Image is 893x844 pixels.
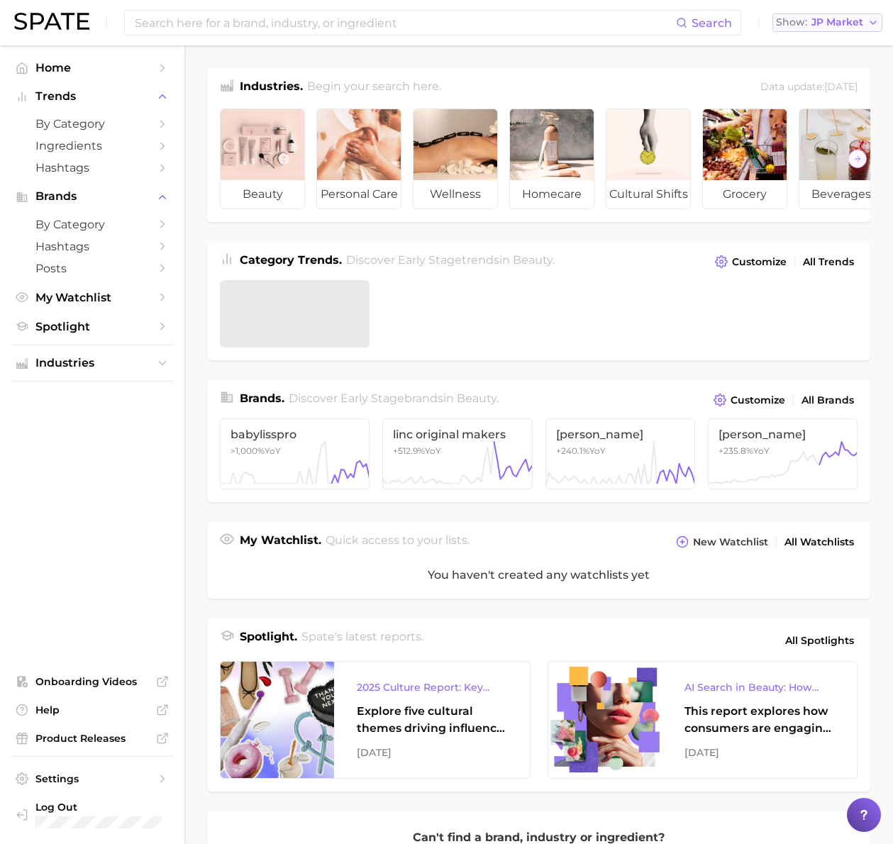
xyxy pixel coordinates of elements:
[240,78,303,97] h1: Industries.
[35,90,149,103] span: Trends
[220,418,370,489] a: babylisspro>1,000%YoY
[802,394,854,406] span: All Brands
[11,113,173,135] a: by Category
[35,675,149,688] span: Onboarding Videos
[11,671,173,692] a: Onboarding Videos
[11,352,173,374] button: Industries
[785,632,854,649] span: All Spotlights
[772,13,882,32] button: ShowJP Market
[684,744,835,761] div: [DATE]
[719,428,847,441] span: [PERSON_NAME]
[11,316,173,338] a: Spotlight
[35,320,149,333] span: Spotlight
[35,772,149,785] span: Settings
[848,150,867,168] button: Scroll Right
[133,11,676,35] input: Search here for a brand, industry, or ingredient
[240,532,321,552] h1: My Watchlist.
[784,536,854,548] span: All Watchlists
[732,256,787,268] span: Customize
[220,661,531,779] a: 2025 Culture Report: Key Themes That Are Shaping Consumer DemandExplore five cultural themes driv...
[799,109,884,209] a: beverages
[35,240,149,253] span: Hashtags
[11,699,173,721] a: Help
[693,536,768,548] span: New Watchlist
[11,57,173,79] a: Home
[684,679,835,696] div: AI Search in Beauty: How Consumers Are Using ChatGPT vs. Google Search
[781,533,858,552] a: All Watchlists
[11,86,173,107] button: Trends
[11,157,173,179] a: Hashtags
[799,252,858,272] a: All Trends
[35,117,149,131] span: by Category
[548,661,858,779] a: AI Search in Beauty: How Consumers Are Using ChatGPT vs. Google SearchThis report explores how co...
[35,218,149,231] span: by Category
[692,16,732,30] span: Search
[731,394,785,406] span: Customize
[413,109,498,209] a: wellness
[346,253,555,267] span: Discover Early Stage trends in .
[684,703,835,737] div: This report explores how consumers are engaging with AI-powered search tools — and what it means ...
[711,252,790,272] button: Customize
[35,262,149,275] span: Posts
[357,703,507,737] div: Explore five cultural themes driving influence across beauty, food, and pop culture.
[513,253,553,267] span: beauty
[510,180,594,209] span: homecare
[799,180,883,209] span: beverages
[316,109,401,209] a: personal care
[760,78,858,97] div: Data update: [DATE]
[811,18,863,26] span: JP Market
[35,139,149,152] span: Ingredients
[231,428,359,441] span: babylisspro
[798,391,858,410] a: All Brands
[703,180,787,209] span: grocery
[11,728,173,749] a: Product Releases
[35,161,149,174] span: Hashtags
[393,445,441,456] span: +512.9% YoY
[289,392,499,405] span: Discover Early Stage brands in .
[11,213,173,235] a: by Category
[35,61,149,74] span: Home
[35,190,149,203] span: Brands
[719,445,770,456] span: +235.8% YoY
[606,109,691,209] a: cultural shifts
[11,796,173,833] a: Log out. Currently logged in with e-mail yumi.toki@spate.nyc.
[545,418,695,489] a: [PERSON_NAME]+240.1%YoY
[357,744,507,761] div: [DATE]
[220,109,305,209] a: beauty
[35,357,149,370] span: Industries
[240,392,284,405] span: Brands .
[35,704,149,716] span: Help
[317,180,401,209] span: personal care
[710,390,789,410] button: Customize
[11,257,173,279] a: Posts
[776,18,807,26] span: Show
[221,180,304,209] span: beauty
[11,186,173,207] button: Brands
[357,679,507,696] div: 2025 Culture Report: Key Themes That Are Shaping Consumer Demand
[14,13,89,30] img: SPATE
[606,180,690,209] span: cultural shifts
[556,428,684,441] span: [PERSON_NAME]
[240,628,297,653] h1: Spotlight.
[301,628,423,653] h2: Spate's latest reports.
[708,418,858,489] a: [PERSON_NAME]+235.8%YoY
[35,732,149,745] span: Product Releases
[326,532,470,552] h2: Quick access to your lists.
[556,445,606,456] span: +240.1% YoY
[35,291,149,304] span: My Watchlist
[803,256,854,268] span: All Trends
[393,428,521,441] span: linc original makers
[702,109,787,209] a: grocery
[207,552,870,599] div: You haven't created any watchlists yet
[11,768,173,789] a: Settings
[11,287,173,309] a: My Watchlist
[231,445,265,456] span: >1,000%
[231,445,281,456] span: YoY
[509,109,594,209] a: homecare
[307,78,441,97] h2: Begin your search here.
[240,253,342,267] span: Category Trends .
[672,532,772,552] button: New Watchlist
[11,135,173,157] a: Ingredients
[457,392,497,405] span: beauty
[35,801,162,814] span: Log Out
